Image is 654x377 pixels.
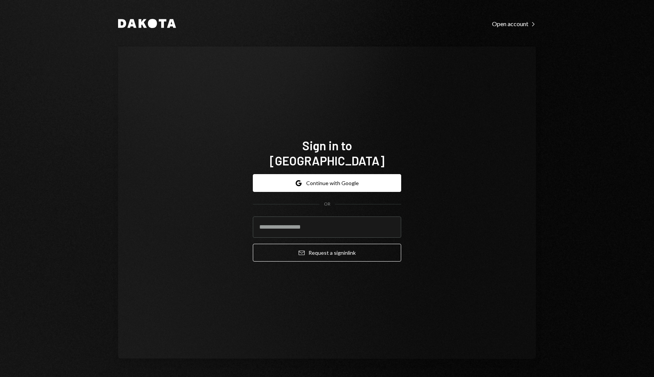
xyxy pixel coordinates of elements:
[492,19,536,28] a: Open account
[253,174,401,192] button: Continue with Google
[324,201,330,207] div: OR
[253,244,401,262] button: Request a signinlink
[253,138,401,168] h1: Sign in to [GEOGRAPHIC_DATA]
[492,20,536,28] div: Open account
